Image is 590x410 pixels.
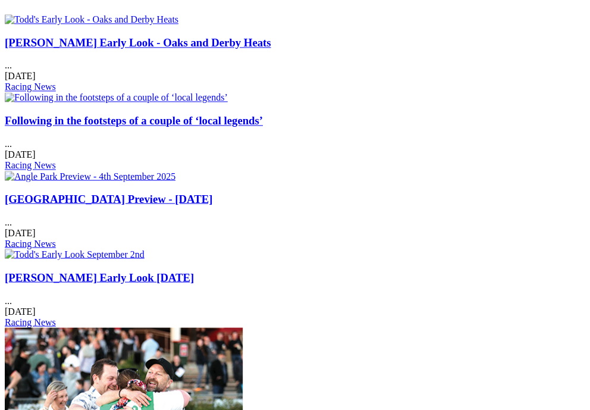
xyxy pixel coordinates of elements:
img: Todd's Early Look - Oaks and Derby Heats [5,14,178,25]
a: Racing News [5,317,56,327]
a: Following in the footsteps of a couple of ‘local legends’ [5,114,263,127]
div: ... [5,114,585,171]
img: Angle Park Preview - 4th September 2025 [5,171,175,181]
img: Todd's Early Look September 2nd [5,249,145,259]
div: ... [5,192,585,249]
a: Racing News [5,82,56,92]
a: Racing News [5,238,56,248]
a: [PERSON_NAME] Early Look [DATE] [5,271,194,283]
div: ... [5,36,585,93]
a: [PERSON_NAME] Early Look - Oaks and Derby Heats [5,36,271,49]
span: [DATE] [5,149,36,159]
div: ... [5,271,585,327]
a: Racing News [5,160,56,170]
img: Following in the footsteps of a couple of ‘local legends’ [5,92,228,103]
span: [DATE] [5,306,36,316]
span: [DATE] [5,71,36,81]
a: [GEOGRAPHIC_DATA] Preview - [DATE] [5,192,212,205]
span: [DATE] [5,227,36,237]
